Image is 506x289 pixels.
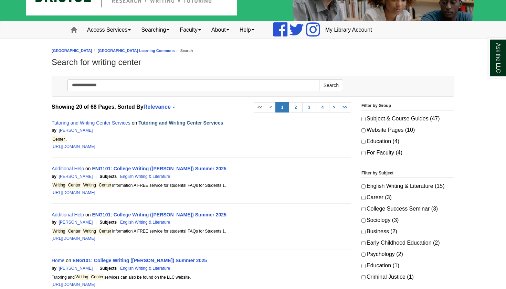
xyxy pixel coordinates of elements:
mark: Center [52,136,66,143]
input: English Writing & Literature (15) [361,184,366,189]
legend: Filter by Group [361,102,454,110]
label: Career (3) [361,193,454,202]
span: Subjects [99,220,118,225]
input: Business (2) [361,230,366,234]
a: [PERSON_NAME] [59,174,93,179]
span: | [94,174,98,179]
a: [URL][DOMAIN_NAME] [52,144,95,149]
a: >> [339,102,351,113]
a: English Writing & Literature [120,266,170,271]
a: [URL][DOMAIN_NAME] [52,282,95,287]
mark: Center [67,182,81,189]
span: 13.68 [171,266,213,271]
a: [PERSON_NAME] [59,128,93,133]
a: Home [52,258,64,263]
h1: Search for writing center [52,57,454,67]
legend: Filter by Subject [361,170,454,178]
mark: Center [98,182,112,189]
a: [GEOGRAPHIC_DATA] [52,49,92,53]
input: Education (4) [361,140,366,144]
input: Website Pages (10) [361,128,366,132]
span: on [85,212,91,217]
label: English Writing & Literature (15) [361,181,454,191]
label: Criminal Justice (1) [361,272,454,282]
mark: Writing [75,274,89,280]
a: Tutoring and Writing Center Services [138,120,223,126]
label: Subject & Course Guides (47) [361,114,454,124]
div: Information A FREE service for students! FAQs for Students 1. [52,228,351,235]
mark: Center [90,274,104,280]
a: [URL][DOMAIN_NAME] [52,190,95,195]
div: . [52,136,351,143]
span: on [132,120,137,126]
span: on [66,258,71,263]
a: Additional Help [52,212,84,217]
a: Additional Help [52,166,84,171]
input: For Faculty (4) [361,151,366,155]
a: [URL][DOMAIN_NAME] [52,236,95,241]
span: Subjects [99,266,118,271]
a: My Library Account [320,21,377,39]
span: | [94,266,98,271]
label: Education (1) [361,261,454,270]
div: Information A FREE service for students! FAQs for Students 1. [52,182,351,189]
label: Sociology (3) [361,215,454,225]
a: ENG101: College Writing ([PERSON_NAME]) Summer 2025 [92,212,226,217]
input: Subject & Course Guides (47) [361,117,366,121]
mark: Writing [52,228,66,235]
ul: Search Pagination [254,102,351,113]
a: 4 [316,102,329,113]
input: Criminal Justice (1) [361,275,366,279]
span: Search Score [177,174,203,179]
label: Psychology (2) [361,249,454,259]
span: | [94,220,98,225]
label: Early Childhood Education (2) [361,238,454,248]
input: Early Childhood Education (2) [361,241,366,245]
a: [PERSON_NAME] [59,266,93,271]
span: Search Score [177,220,203,225]
label: Education (4) [361,137,454,146]
label: Business (2) [361,227,454,236]
a: [PERSON_NAME] [59,220,93,225]
a: 1 [275,102,289,113]
span: 15.05 [171,220,213,225]
span: | [94,128,98,133]
span: on [85,166,91,171]
label: For Faculty (4) [361,148,454,158]
a: 2 [289,102,303,113]
span: by [52,220,56,225]
a: Searching [136,21,175,39]
span: by [52,174,56,179]
a: Help [234,21,260,39]
span: 29.29 [94,128,136,133]
span: 15.05 [171,174,213,179]
a: Relevance [144,104,174,110]
label: Website Pages (10) [361,125,454,135]
a: << [254,102,266,113]
mark: Writing [82,182,97,189]
a: Tutoring and Writing Center Services [52,120,130,126]
input: Career (3) [361,196,366,200]
strong: Showing 20 of 68 Pages, Sorted By [52,102,351,112]
span: | [171,220,176,225]
span: Subjects [99,174,118,179]
li: Search [175,47,193,54]
mark: Writing [82,228,97,235]
a: < [266,102,276,113]
mark: Center [98,228,112,235]
span: by [52,128,56,133]
button: Search [319,79,343,91]
a: ENG101: College Writing ([PERSON_NAME]) Summer 2025 [92,166,226,171]
a: > [329,102,339,113]
a: About [206,21,234,39]
a: [GEOGRAPHIC_DATA] Learning Commons [98,49,175,53]
input: Education (1) [361,264,366,268]
a: Access Services [82,21,136,39]
div: Tutoring and services can also be found on the LLC website. [52,274,351,281]
input: Sociology (3) [361,218,366,223]
a: ENG101: College Writing ([PERSON_NAME]) Summer 2025 [73,258,207,263]
span: | [171,174,176,179]
a: 3 [302,102,316,113]
input: College Success Seminar (3) [361,207,366,211]
mark: Writing [52,182,66,189]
